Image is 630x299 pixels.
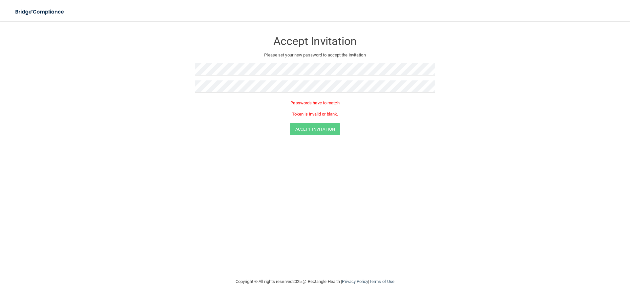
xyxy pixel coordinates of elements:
img: bridge_compliance_login_screen.278c3ca4.svg [10,5,70,19]
p: Token is invalid or blank. [195,110,435,118]
h3: Accept Invitation [195,35,435,47]
p: Please set your new password to accept the invitation [200,51,430,59]
div: Copyright © All rights reserved 2025 @ Rectangle Health | | [195,271,435,292]
a: Privacy Policy [342,279,368,284]
a: Terms of Use [369,279,394,284]
p: Passwords have to match [195,99,435,107]
button: Accept Invitation [290,123,340,135]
